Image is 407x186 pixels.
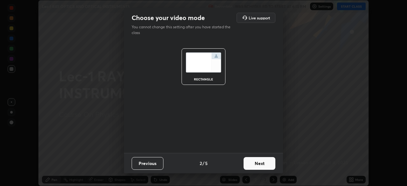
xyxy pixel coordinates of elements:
[191,78,216,81] div: rectangle
[249,16,270,20] h5: Live support
[186,52,221,72] img: normalScreenIcon.ae25ed63.svg
[132,14,205,22] h2: Choose your video mode
[200,160,202,167] h4: 2
[203,160,204,167] h4: /
[244,157,275,170] button: Next
[205,160,208,167] h4: 5
[132,157,163,170] button: Previous
[132,24,235,36] p: You cannot change this setting after you have started the class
